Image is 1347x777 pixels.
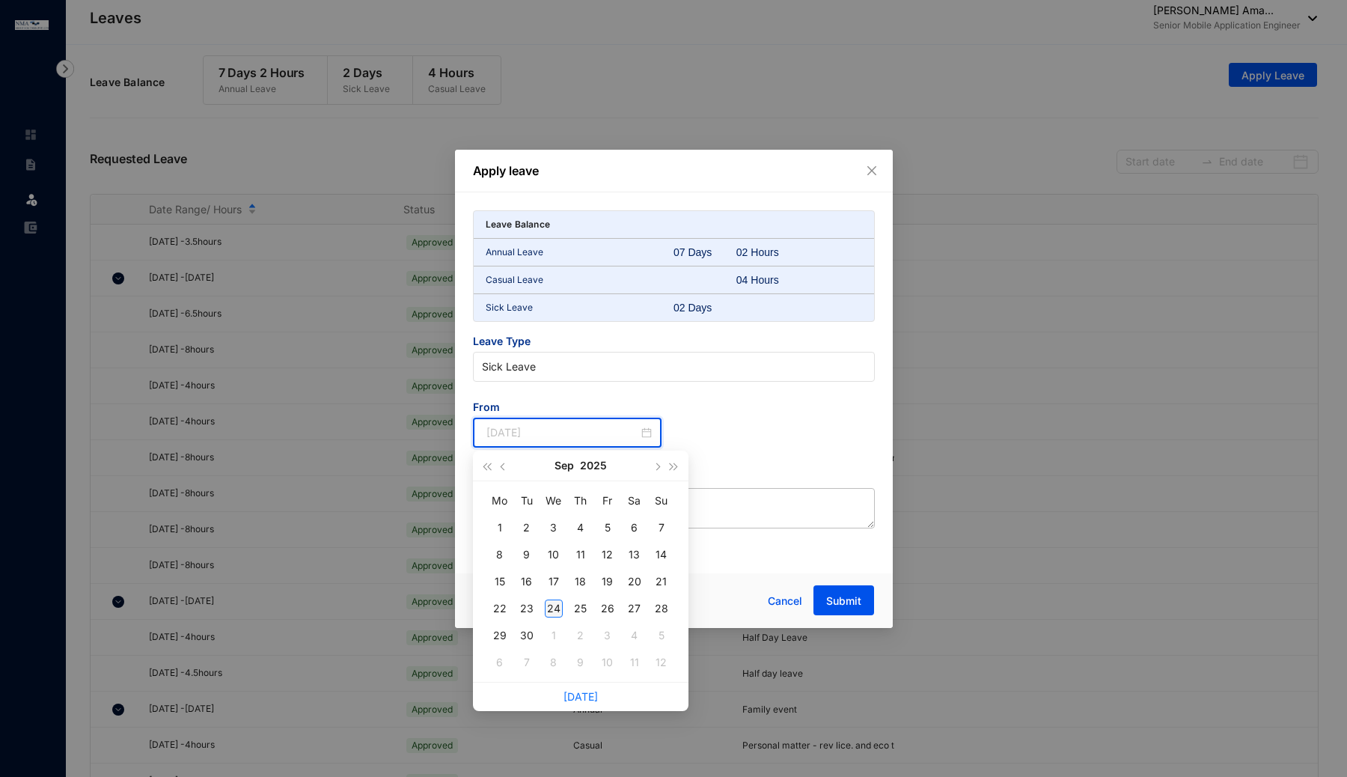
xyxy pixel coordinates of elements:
[626,600,644,618] div: 27
[653,546,671,564] div: 14
[486,622,513,649] td: 2025-09-29
[486,514,513,541] td: 2025-09-01
[626,546,644,564] div: 13
[594,514,621,541] td: 2025-09-05
[513,595,540,622] td: 2025-09-23
[826,594,861,609] span: Submit
[513,514,540,541] td: 2025-09-02
[572,627,590,645] div: 2
[572,600,590,618] div: 25
[473,334,875,352] span: Leave Type
[648,649,675,676] td: 2025-10-12
[653,653,671,671] div: 12
[813,585,874,615] button: Submit
[567,568,594,595] td: 2025-09-18
[599,627,617,645] div: 3
[513,541,540,568] td: 2025-09-09
[491,519,509,537] div: 1
[518,627,536,645] div: 30
[540,514,567,541] td: 2025-09-03
[648,541,675,568] td: 2025-09-14
[567,649,594,676] td: 2025-10-09
[482,356,866,378] span: Sick Leave
[540,595,567,622] td: 2025-09-24
[653,519,671,537] div: 7
[648,595,675,622] td: 2025-09-28
[486,541,513,568] td: 2025-09-08
[486,424,639,441] input: Start Date
[491,627,509,645] div: 29
[486,595,513,622] td: 2025-09-22
[513,487,540,514] th: Tu
[555,451,574,481] button: Sep
[653,600,671,618] div: 28
[621,514,648,541] td: 2025-09-06
[545,653,563,671] div: 8
[567,514,594,541] td: 2025-09-04
[626,627,644,645] div: 4
[621,487,648,514] th: Sa
[648,487,675,514] th: Su
[473,400,662,418] span: From
[599,519,617,537] div: 5
[545,627,563,645] div: 1
[626,573,644,591] div: 20
[572,653,590,671] div: 9
[486,245,674,260] p: Annual Leave
[518,519,536,537] div: 2
[540,622,567,649] td: 2025-10-01
[486,649,513,676] td: 2025-10-06
[513,622,540,649] td: 2025-09-30
[491,573,509,591] div: 15
[491,600,509,618] div: 22
[545,519,563,537] div: 3
[864,162,880,179] button: Close
[866,165,878,177] span: close
[518,573,536,591] div: 16
[486,272,674,287] p: Casual Leave
[648,622,675,649] td: 2025-10-05
[621,541,648,568] td: 2025-09-13
[567,541,594,568] td: 2025-09-11
[567,487,594,514] th: Th
[736,272,799,287] div: 04 Hours
[594,595,621,622] td: 2025-09-26
[540,568,567,595] td: 2025-09-17
[594,487,621,514] th: Fr
[518,600,536,618] div: 23
[621,622,648,649] td: 2025-10-04
[518,546,536,564] div: 9
[540,649,567,676] td: 2025-10-08
[545,546,563,564] div: 10
[768,593,802,609] span: Cancel
[486,487,513,514] th: Mo
[648,514,675,541] td: 2025-09-07
[648,568,675,595] td: 2025-09-21
[572,546,590,564] div: 11
[486,217,551,232] p: Leave Balance
[594,568,621,595] td: 2025-09-19
[673,300,736,315] div: 02 Days
[621,649,648,676] td: 2025-10-11
[621,568,648,595] td: 2025-09-20
[594,649,621,676] td: 2025-10-10
[563,690,598,703] a: [DATE]
[545,573,563,591] div: 17
[540,487,567,514] th: We
[473,162,875,180] p: Apply leave
[626,653,644,671] div: 11
[599,600,617,618] div: 26
[594,541,621,568] td: 2025-09-12
[513,649,540,676] td: 2025-10-07
[626,519,644,537] div: 6
[599,546,617,564] div: 12
[757,586,813,616] button: Cancel
[599,653,617,671] div: 10
[567,595,594,622] td: 2025-09-25
[621,595,648,622] td: 2025-09-27
[653,573,671,591] div: 21
[567,622,594,649] td: 2025-10-02
[599,573,617,591] div: 19
[513,568,540,595] td: 2025-09-16
[540,541,567,568] td: 2025-09-10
